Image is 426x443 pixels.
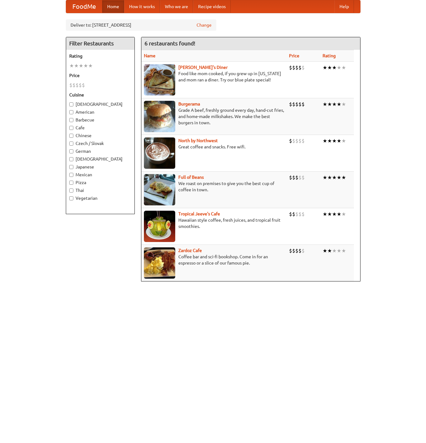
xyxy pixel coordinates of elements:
[88,62,93,69] li: ★
[69,82,72,89] li: $
[144,254,284,266] p: Coffee bar and sci-fi bookshop. Come in for an espresso or a slice of our famous pie.
[341,137,346,144] li: ★
[323,174,327,181] li: ★
[79,82,82,89] li: $
[334,0,354,13] a: Help
[298,101,302,108] li: $
[124,0,160,13] a: How it works
[178,101,200,106] a: Burgerama
[145,40,195,46] ng-pluralize: 6 restaurants found!
[144,217,284,229] p: Hawaiian style coffee, fresh juices, and tropical fruit smoothies.
[79,62,83,69] li: ★
[295,247,298,254] li: $
[69,181,73,185] input: Pizza
[178,248,202,253] b: Zardoz Cafe
[289,247,292,254] li: $
[69,173,73,177] input: Mexican
[178,175,204,180] a: Full of Beans
[66,19,216,31] div: Deliver to: [STREET_ADDRESS]
[144,53,155,58] a: Name
[323,247,327,254] li: ★
[69,148,131,154] label: German
[337,64,341,71] li: ★
[323,53,336,58] a: Rating
[341,211,346,218] li: ★
[332,137,337,144] li: ★
[178,138,218,143] a: North by Northwest
[332,211,337,218] li: ★
[144,70,284,83] p: Food like mom cooked, if you grew up in [US_STATE] and mom ran a diner. Try our blue plate special!
[341,174,346,181] li: ★
[292,137,295,144] li: $
[332,174,337,181] li: ★
[66,37,134,50] h4: Filter Restaurants
[69,149,73,153] input: German
[332,101,337,108] li: ★
[69,92,131,98] h5: Cuisine
[102,0,124,13] a: Home
[298,174,302,181] li: $
[69,179,131,186] label: Pizza
[327,101,332,108] li: ★
[289,211,292,218] li: $
[332,247,337,254] li: ★
[197,22,212,28] a: Change
[302,247,305,254] li: $
[295,64,298,71] li: $
[69,172,131,178] label: Mexican
[69,134,73,138] input: Chinese
[302,101,305,108] li: $
[144,174,175,205] img: beans.jpg
[341,64,346,71] li: ★
[144,137,175,169] img: north.jpg
[144,144,284,150] p: Great coffee and snacks. Free wifi.
[337,211,341,218] li: ★
[302,64,305,71] li: $
[295,101,298,108] li: $
[144,64,175,95] img: sallys.jpg
[69,118,73,122] input: Barbecue
[298,247,302,254] li: $
[69,165,73,169] input: Japanese
[302,174,305,181] li: $
[69,164,131,170] label: Japanese
[69,132,131,139] label: Chinese
[292,211,295,218] li: $
[69,196,73,200] input: Vegetarian
[66,0,102,13] a: FoodMe
[69,62,74,69] li: ★
[332,64,337,71] li: ★
[289,101,292,108] li: $
[144,211,175,242] img: jeeves.jpg
[69,109,131,115] label: American
[327,174,332,181] li: ★
[69,125,131,131] label: Cafe
[69,102,73,106] input: [DEMOGRAPHIC_DATA]
[302,137,305,144] li: $
[69,126,73,130] input: Cafe
[292,247,295,254] li: $
[302,211,305,218] li: $
[327,211,332,218] li: ★
[69,110,73,114] input: American
[160,0,193,13] a: Who we are
[341,247,346,254] li: ★
[341,101,346,108] li: ★
[193,0,231,13] a: Recipe videos
[178,211,220,216] a: Tropical Jeeve's Cafe
[337,174,341,181] li: ★
[292,101,295,108] li: $
[82,82,85,89] li: $
[292,174,295,181] li: $
[76,82,79,89] li: $
[144,247,175,279] img: zardoz.jpg
[69,101,131,107] label: [DEMOGRAPHIC_DATA]
[289,174,292,181] li: $
[337,137,341,144] li: ★
[69,156,131,162] label: [DEMOGRAPHIC_DATA]
[69,188,73,193] input: Thai
[69,142,73,146] input: Czech / Slovak
[292,64,295,71] li: $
